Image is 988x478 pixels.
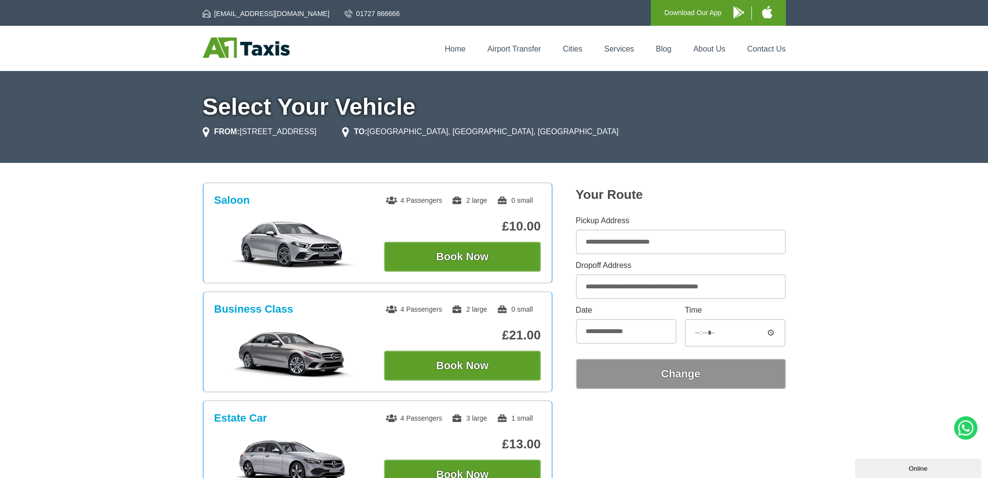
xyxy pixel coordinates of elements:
button: Book Now [384,351,541,381]
a: Blog [656,45,671,53]
button: Book Now [384,242,541,272]
a: Contact Us [747,45,785,53]
img: A1 Taxis Android App [733,6,744,18]
img: Business Class [219,329,365,378]
span: 3 large [451,414,487,422]
span: 4 Passengers [386,196,442,204]
h1: Select Your Vehicle [203,95,786,119]
span: 4 Passengers [386,305,442,313]
label: Dropoff Address [576,262,786,269]
button: Change [576,359,786,389]
img: A1 Taxis iPhone App [762,6,772,18]
span: 4 Passengers [386,414,442,422]
p: £10.00 [384,219,541,234]
p: £13.00 [384,437,541,452]
li: [STREET_ADDRESS] [203,126,317,138]
img: A1 Taxis St Albans LTD [203,37,290,58]
a: Airport Transfer [487,45,541,53]
span: 2 large [451,196,487,204]
a: Services [604,45,634,53]
a: About Us [693,45,726,53]
p: Download Our App [664,7,722,19]
h3: Business Class [214,303,294,316]
img: Saloon [219,220,365,269]
label: Time [685,306,785,314]
p: £21.00 [384,328,541,343]
span: 0 small [497,305,533,313]
a: [EMAIL_ADDRESS][DOMAIN_NAME] [203,9,329,18]
li: [GEOGRAPHIC_DATA], [GEOGRAPHIC_DATA], [GEOGRAPHIC_DATA] [342,126,619,138]
span: 0 small [497,196,533,204]
a: Home [445,45,466,53]
label: Pickup Address [576,217,786,225]
span: 2 large [451,305,487,313]
label: Date [576,306,676,314]
a: Cities [563,45,582,53]
strong: TO: [354,127,367,136]
h2: Your Route [576,187,786,202]
h3: Estate Car [214,412,267,425]
span: 1 small [497,414,533,422]
a: 01727 866666 [345,9,400,18]
h3: Saloon [214,194,250,207]
iframe: chat widget [855,457,983,478]
strong: FROM: [214,127,240,136]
